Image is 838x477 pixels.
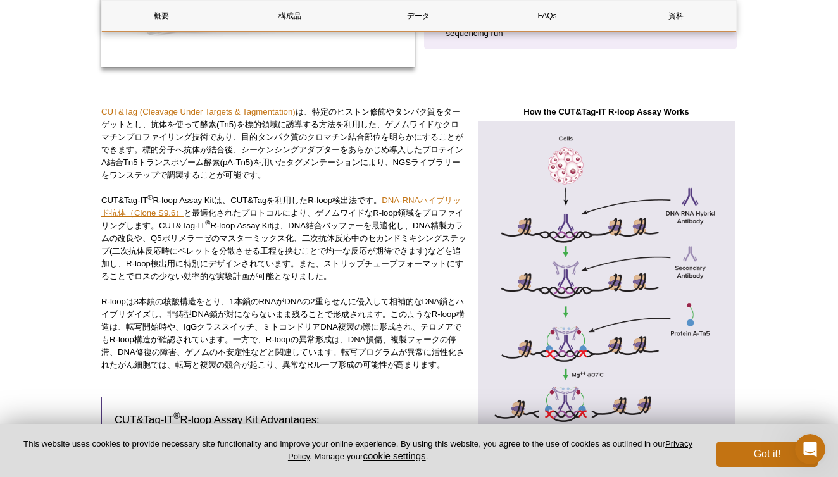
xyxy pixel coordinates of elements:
[101,295,466,371] p: R-loopは3本鎖の核酸構造をとり、1本鎖のRNAがDNAの2重らせんに侵入して相補的なDNA鎖とハイブリダイズし、非鋳型DNA鎖が対にならないまま残ることで形成されます。このようなR-loo...
[795,434,825,464] iframe: Intercom live chat
[616,1,735,31] a: 資料
[101,194,466,283] p: CUT&Tag-IT R-loop Assay Kitは、CUT&Tagを利用したR-loop検出法です。 と最適化されたプロトコルにより、ゲノムワイドなR-loop領域をプロファイリングします...
[101,106,466,182] p: は、特定のヒストン修飾やタンパク質をターゲットとし、抗体を使って酵素(Tn5)を標的領域に誘導する方法を利用した、ゲノムワイドなクロマチンプロファイリング技術であり、目的タンパク質のクロマチン結...
[363,450,425,461] button: cookie settings
[102,1,221,31] a: 概要
[523,107,689,116] strong: How the CUT&Tag-IT R-loop Assay Works
[101,107,296,116] a: CUT&Tag (Cleavage Under Targets & Tagmentation)
[20,438,696,462] p: This website uses cookies to provide necessary site functionality and improve your online experie...
[288,439,692,461] a: Privacy Policy
[488,1,607,31] a: FAQs
[205,218,210,226] sup: ®
[115,412,453,428] h3: CUT&Tag-IT R-loop Assay Kit Advantages:
[101,195,461,218] a: DNA-RNAハイブリッド抗体（Clone S9.6）
[147,193,153,201] sup: ®
[230,1,349,31] a: 構成品
[173,411,180,421] sup: ®
[359,1,478,31] a: データ
[716,442,818,467] button: Got it!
